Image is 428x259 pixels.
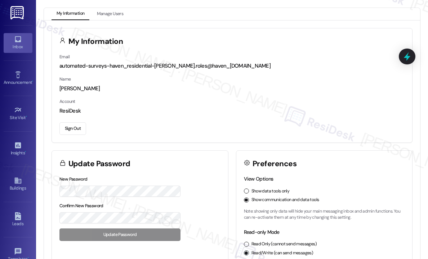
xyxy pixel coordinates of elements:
[10,6,25,19] img: ResiDesk Logo
[59,107,405,115] div: ResiDesk
[251,250,313,256] label: Read/Write (can send messages)
[4,33,32,53] a: Inbox
[251,197,319,203] label: Show communication and data tools
[59,62,405,70] div: automated-surveys-haven_residential-[PERSON_NAME].roles@haven_[DOMAIN_NAME]
[32,79,33,84] span: •
[251,188,290,195] label: Show data tools only
[26,114,27,119] span: •
[25,149,26,154] span: •
[59,99,75,104] label: Account
[59,54,70,60] label: Email
[244,176,273,182] label: View Options
[59,85,405,92] div: [PERSON_NAME]
[4,210,32,230] a: Leads
[68,38,123,45] h3: My Information
[52,8,89,20] button: My Information
[59,122,86,135] button: Sign Out
[59,76,71,82] label: Name
[251,241,317,247] label: Read Only (cannot send messages)
[68,160,130,168] h3: Update Password
[59,176,88,182] label: New Password
[244,208,405,221] p: Note: showing only data will hide your main messaging inbox and admin functions. You can re-activ...
[253,160,297,168] h3: Preferences
[4,139,32,159] a: Insights •
[92,8,128,20] button: Manage Users
[59,203,103,209] label: Confirm New Password
[244,229,280,235] label: Read-only Mode
[4,104,32,123] a: Site Visit •
[4,174,32,194] a: Buildings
